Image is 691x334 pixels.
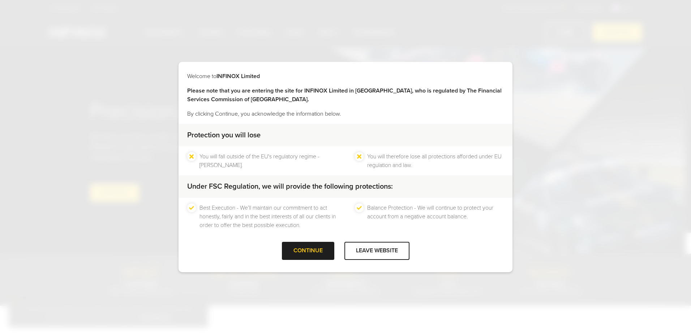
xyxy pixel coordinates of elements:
div: LEAVE WEBSITE [344,242,409,260]
strong: INFINOX Limited [216,73,260,80]
li: Best Execution - We’ll maintain our commitment to act honestly, fairly and in the best interests ... [199,204,336,230]
strong: Please note that you are entering the site for INFINOX Limited in [GEOGRAPHIC_DATA], who is regul... [187,87,502,103]
strong: Protection you will lose [187,131,261,140]
strong: Under FSC Regulation, we will provide the following protections: [187,182,393,191]
li: You will therefore lose all protections afforded under EU regulation and law. [367,152,504,170]
p: Welcome to [187,72,504,81]
li: Balance Protection - We will continue to protect your account from a negative account balance. [367,204,504,230]
div: CONTINUE [282,242,334,260]
p: By clicking Continue, you acknowledge the information below. [187,110,504,118]
li: You will fall outside of the EU's regulatory regime - [PERSON_NAME]. [199,152,336,170]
